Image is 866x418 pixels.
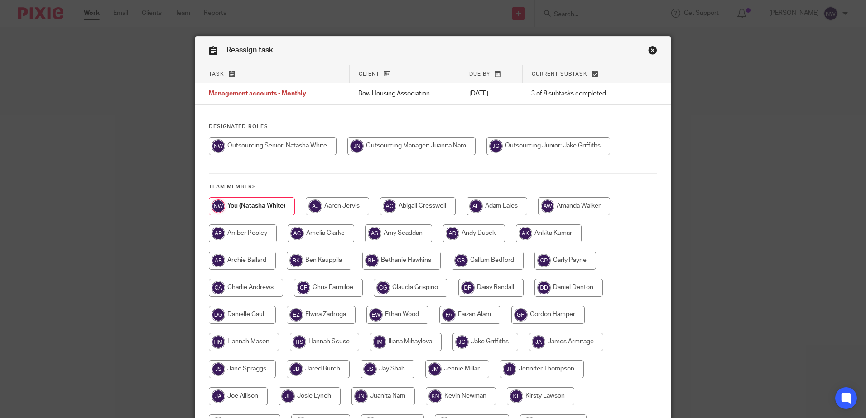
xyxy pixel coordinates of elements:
span: Current subtask [532,71,587,76]
span: Management accounts - Monthly [209,91,306,97]
h4: Team members [209,183,657,190]
span: Reassign task [226,47,273,54]
p: [DATE] [469,89,513,98]
p: Bow Housing Association [358,89,451,98]
h4: Designated Roles [209,123,657,130]
td: 3 of 8 subtasks completed [522,83,637,105]
span: Task [209,71,224,76]
a: Close this dialog window [648,46,657,58]
span: Client [359,71,380,76]
span: Due by [469,71,490,76]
